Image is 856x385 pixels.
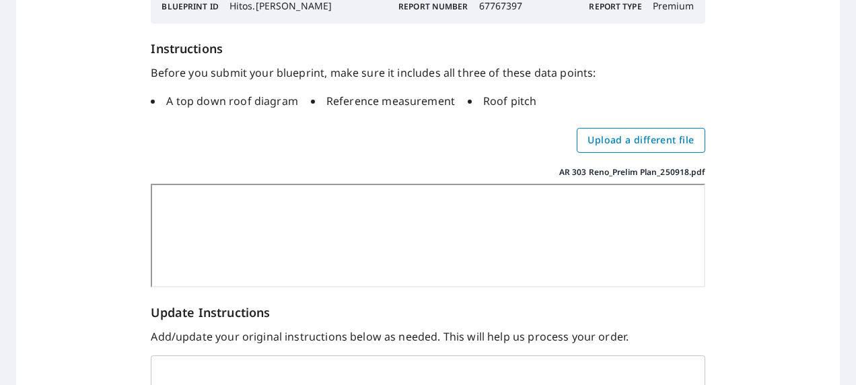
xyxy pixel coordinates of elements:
p: Update Instructions [151,304,705,322]
p: AR 303 Reno_Prelim Plan_250918.pdf [559,166,705,178]
p: Report Number [398,1,468,13]
li: Reference measurement [311,93,455,109]
h6: Instructions [151,40,705,58]
span: Upload a different file [587,132,694,149]
p: Add/update your original instructions below as needed. This will help us process your order. [151,328,705,345]
p: Report Type [589,1,641,13]
li: Roof pitch [468,93,537,109]
label: Upload a different file [577,128,705,153]
li: A top down roof diagram [151,93,297,109]
p: Before you submit your blueprint, make sure it includes all three of these data points: [151,65,705,81]
iframe: AR 303 Reno_Prelim Plan_250918.pdf [151,184,705,287]
p: Blueprint ID [162,1,218,13]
